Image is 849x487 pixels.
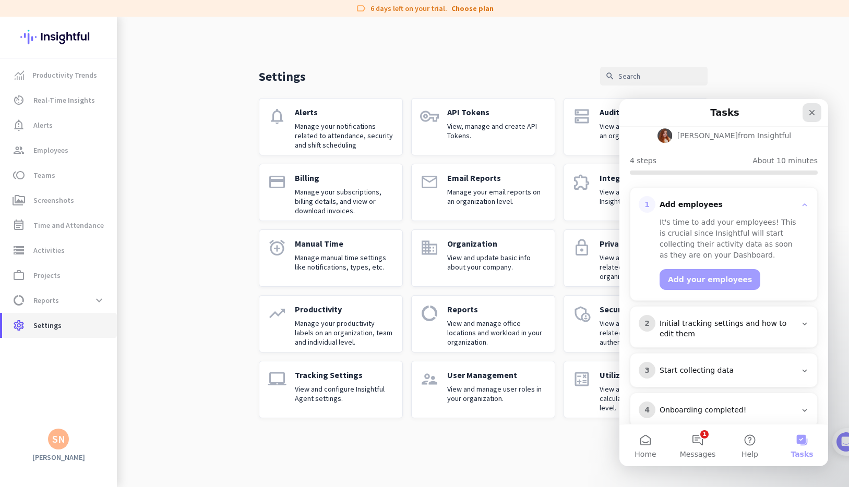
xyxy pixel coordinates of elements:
a: data_usageReportsexpand_more [2,288,117,313]
a: settingsSettings [2,313,117,338]
p: Integrations [600,173,699,183]
i: trending_up [268,304,286,323]
input: Search [600,67,708,86]
p: View and manage office locations and workload in your organization. [447,319,546,347]
i: search [605,71,615,81]
p: Organization [447,238,546,249]
i: event_note [13,219,25,232]
p: Email Reports [447,173,546,183]
i: payment [268,173,286,191]
p: Security and Identity [600,304,699,314]
span: Settings [33,319,62,332]
span: Alerts [33,119,53,131]
a: groupEmployees [2,138,117,163]
i: laptop_mac [268,370,286,388]
i: group [13,144,25,156]
span: Real-Time Insights [33,94,95,106]
a: trending_upProductivityManage your productivity labels on an organization, team and individual le... [259,295,403,352]
i: lock [572,238,591,257]
p: View and change privacy-related settings on an organizational level. [600,253,699,281]
a: work_outlineProjects [2,263,117,288]
i: perm_media [13,194,25,206]
p: View and configure your Insightful integrations. [600,187,699,206]
a: paymentBillingManage your subscriptions, billing details, and view or download invoices. [259,164,403,221]
span: Teams [33,169,55,181]
a: tollTeams [2,163,117,188]
a: extensionIntegrationsView and configure your Insightful integrations. [564,164,708,221]
a: dnsAudit LogsView and manage audit logs on an organization level. [564,98,708,155]
a: vpn_keyAPI TokensView, manage and create API Tokens. [411,98,555,155]
i: notification_important [13,119,25,131]
i: vpn_key [420,107,439,126]
a: laptop_macTracking SettingsView and configure Insightful Agent settings. [259,361,403,418]
a: menu-itemProductivity Trends [2,63,117,88]
p: Billing [295,173,394,183]
a: av_timerReal-Time Insights [2,88,117,113]
p: View and update basic info about your company. [447,253,546,272]
span: Activities [33,244,65,257]
img: menu-item [15,70,24,80]
p: Privacy [600,238,699,249]
i: storage [13,244,25,257]
span: Projects [33,269,61,282]
a: storageActivities [2,238,117,263]
i: toll [13,169,25,181]
i: extension [572,173,591,191]
div: SN [52,434,65,444]
p: Manage your notifications related to attendance, security and shift scheduling [295,121,394,150]
p: Manage your productivity labels on an organization, team and individual level. [295,319,394,347]
span: Time and Attendance [33,219,104,232]
i: email [420,173,439,191]
p: Manage your email reports on an organization level. [447,187,546,206]
span: Productivity Trends [32,69,97,81]
img: Insightful logo [20,17,97,57]
i: notifications [268,107,286,126]
p: Manual Time [295,238,394,249]
a: notificationsAlertsManage your notifications related to attendance, security and shift scheduling [259,98,403,155]
i: data_usage [13,294,25,307]
a: alarm_addManual TimeManage manual time settings like notifications, types, etc. [259,229,403,287]
span: Reports [33,294,59,307]
a: perm_mediaScreenshots [2,188,117,213]
p: Reports [447,304,546,314]
p: View and configure security-related settings like authentication and SSO. [600,319,699,347]
a: admin_panel_settingsSecurity and IdentityView and configure security-related settings like authen... [564,295,708,352]
a: lockPrivacyView and change privacy-related settings on an organizational level. [564,229,708,287]
i: supervisor_account [420,370,439,388]
i: admin_panel_settings [572,304,591,323]
p: View and manage utilization calculation on organizational level. [600,384,699,412]
p: View, manage and create API Tokens. [447,121,546,140]
p: View and configure Insightful Agent settings. [295,384,394,403]
p: Productivity [295,304,394,314]
p: User Management [447,370,546,380]
p: Settings [259,68,306,84]
a: supervisor_accountUser ManagementView and manage user roles in your organization. [411,361,555,418]
iframe: Intercom live chat [619,99,828,466]
p: Manage manual time settings like notifications, types, etc. [295,253,394,272]
a: Choose plan [451,3,494,14]
i: av_timer [13,94,25,106]
p: Audit Logs [600,107,699,117]
a: data_usageReportsView and manage office locations and workload in your organization. [411,295,555,352]
i: calculate [572,370,591,388]
p: Alerts [295,107,394,117]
